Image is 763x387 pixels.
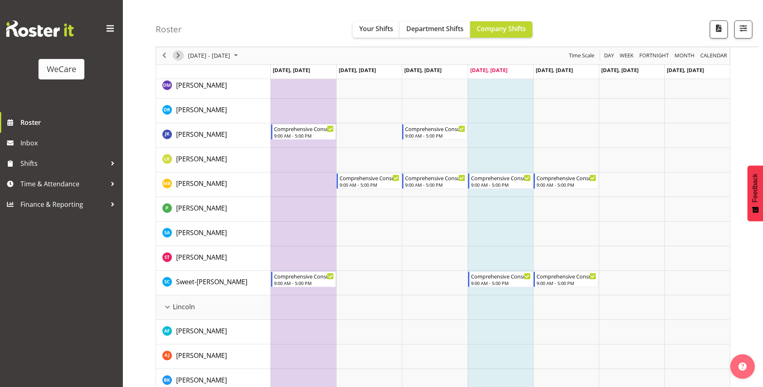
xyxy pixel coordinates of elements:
span: Lincoln [173,302,195,312]
div: Matthew Brewer"s event - Comprehensive Consult Begin From Friday, September 26, 2025 at 9:00:00 A... [534,173,598,189]
button: Your Shifts [353,21,400,38]
span: [PERSON_NAME] [176,179,227,188]
button: Next [173,51,184,61]
a: [PERSON_NAME] [176,179,227,188]
button: Time Scale [568,51,596,61]
td: Matthew Brewer resource [156,172,271,197]
div: Comprehensive Consult [537,174,596,182]
div: Comprehensive Consult [340,174,399,182]
td: John Ko resource [156,123,271,148]
span: [PERSON_NAME] [176,326,227,335]
span: Time Scale [568,51,595,61]
span: Department Shifts [406,24,464,33]
div: Comprehensive Consult [471,272,531,280]
span: [PERSON_NAME] [176,204,227,213]
button: Feedback - Show survey [747,165,763,221]
div: Sweet-Lin Chan"s event - Comprehensive Consult Begin From Friday, September 26, 2025 at 9:00:00 A... [534,272,598,287]
div: John Ko"s event - Comprehensive Consult Begin From Monday, September 22, 2025 at 9:00:00 AM GMT+1... [271,124,336,140]
button: Filter Shifts [734,20,752,38]
button: Timeline Week [618,51,635,61]
span: Feedback [752,174,759,202]
button: Company Shifts [470,21,532,38]
span: Roster [20,116,119,129]
div: 9:00 AM - 5:00 PM [405,132,465,139]
div: Matthew Brewer"s event - Comprehensive Consult Begin From Thursday, September 25, 2025 at 9:00:00... [468,173,533,189]
button: Download a PDF of the roster according to the set date range. [710,20,728,38]
td: Amy Johannsen resource [156,344,271,369]
td: Sarah Abbott resource [156,222,271,246]
a: [PERSON_NAME] [176,203,227,213]
a: [PERSON_NAME] [176,252,227,262]
span: Your Shifts [359,24,393,33]
td: Deepti Mahajan resource [156,74,271,99]
button: Department Shifts [400,21,470,38]
a: [PERSON_NAME] [176,80,227,90]
span: [DATE] - [DATE] [187,51,231,61]
span: Finance & Reporting [20,198,106,210]
div: Matthew Brewer"s event - Comprehensive Consult Begin From Tuesday, September 23, 2025 at 9:00:00 ... [337,173,401,189]
div: 9:00 AM - 5:00 PM [405,181,465,188]
span: [DATE], [DATE] [339,66,376,74]
button: Previous [159,51,170,61]
td: Alex Ferguson resource [156,320,271,344]
div: 9:00 AM - 5:00 PM [471,280,531,286]
a: [PERSON_NAME] [176,326,227,336]
span: [PERSON_NAME] [176,105,227,114]
span: [DATE], [DATE] [470,66,507,74]
span: Day [603,51,615,61]
span: Inbox [20,137,119,149]
a: [PERSON_NAME] [176,375,227,385]
div: Comprehensive Consult [471,174,531,182]
button: Timeline Month [673,51,696,61]
span: [PERSON_NAME] [176,351,227,360]
span: [PERSON_NAME] [176,376,227,385]
div: Comprehensive Consult [405,124,465,133]
td: Pooja Prabhu resource [156,197,271,222]
td: Liandy Kritzinger resource [156,148,271,172]
span: Shifts [20,157,106,170]
span: [DATE], [DATE] [536,66,573,74]
div: Sweet-Lin Chan"s event - Comprehensive Consult Begin From Thursday, September 25, 2025 at 9:00:00... [468,272,533,287]
td: Simone Turner resource [156,246,271,271]
span: Company Shifts [477,24,526,33]
img: Rosterit website logo [6,20,74,37]
span: [PERSON_NAME] [176,130,227,139]
span: calendar [700,51,728,61]
button: September 2025 [187,51,242,61]
span: Sweet-[PERSON_NAME] [176,277,247,286]
div: next period [171,47,185,64]
span: [DATE], [DATE] [667,66,704,74]
div: Comprehensive Consult [537,272,596,280]
td: Sweet-Lin Chan resource [156,271,271,295]
a: [PERSON_NAME] [176,228,227,238]
button: Month [699,51,729,61]
h4: Roster [156,25,182,34]
div: 9:00 AM - 5:00 PM [537,181,596,188]
span: [DATE], [DATE] [601,66,638,74]
td: Lincoln resource [156,295,271,320]
span: [PERSON_NAME] [176,154,227,163]
span: [PERSON_NAME] [176,253,227,262]
a: [PERSON_NAME] [176,129,227,139]
div: previous period [157,47,171,64]
a: [PERSON_NAME] [176,351,227,360]
span: Week [619,51,634,61]
span: Month [674,51,695,61]
td: Deepti Raturi resource [156,99,271,123]
div: 9:00 AM - 5:00 PM [340,181,399,188]
div: John Ko"s event - Comprehensive Consult Begin From Wednesday, September 24, 2025 at 9:00:00 AM GM... [402,124,467,140]
div: 9:00 AM - 5:00 PM [274,280,334,286]
span: Fortnight [638,51,670,61]
div: Comprehensive Consult [405,174,465,182]
a: [PERSON_NAME] [176,154,227,164]
span: [DATE], [DATE] [404,66,441,74]
div: 9:00 AM - 5:00 PM [274,132,334,139]
button: Fortnight [638,51,670,61]
a: Sweet-[PERSON_NAME] [176,277,247,287]
div: 9:00 AM - 5:00 PM [537,280,596,286]
span: [DATE], [DATE] [273,66,310,74]
div: Comprehensive Consult [274,124,334,133]
div: September 22 - 28, 2025 [185,47,243,64]
div: WeCare [47,63,76,75]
